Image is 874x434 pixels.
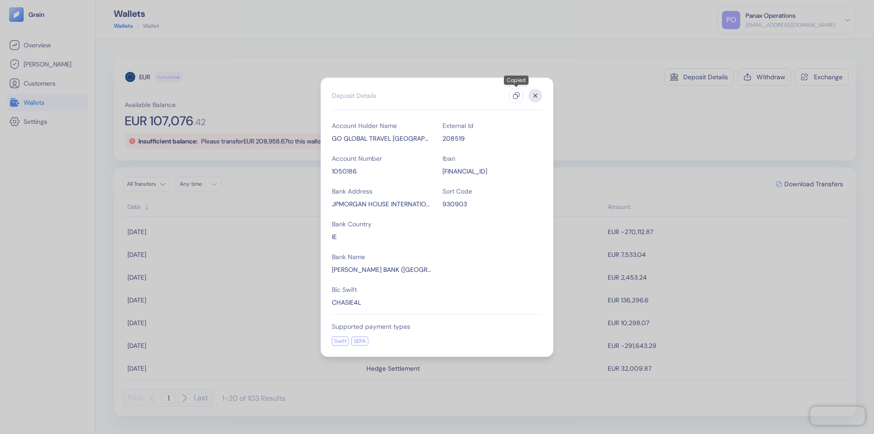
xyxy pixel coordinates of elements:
div: Copied [504,76,528,85]
div: CHASIE4L [332,298,432,307]
div: Account Holder Name [332,121,432,130]
div: Bic Swift [332,285,432,294]
div: Account Number [332,154,432,163]
div: JPMORGAN HOUSE INTERNATIONAL FINANCIAL SERVICES CENTRE,Dublin 1,Ireland [332,199,432,209]
div: IE72CHAS93090301050186 [442,167,542,176]
div: J.P. MORGAN BANK (IRELAND) PLC [332,265,432,274]
div: Iban [442,154,542,163]
div: Supported payment types [332,322,542,331]
div: 930903 [442,199,542,209]
div: Bank Name [332,252,432,261]
div: Deposit Details [332,91,376,100]
div: External Id [442,121,542,130]
div: 208519 [442,134,542,143]
div: Swift [332,337,349,346]
div: Bank Country [332,220,432,229]
div: Bank Address [332,187,432,196]
div: SEPA [351,337,368,346]
div: IE [332,232,432,241]
div: 1050186 [332,167,432,176]
div: GO GLOBAL TRAVEL BULGARIA EOOD Interpay [332,134,432,143]
div: Sort Code [442,187,542,196]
